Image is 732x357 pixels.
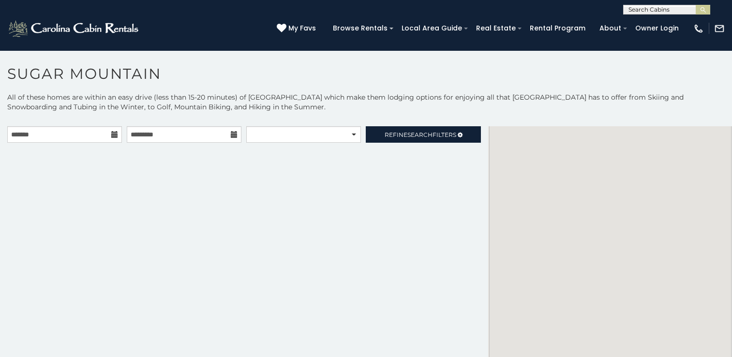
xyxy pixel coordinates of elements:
img: mail-regular-white.png [714,23,725,34]
a: Owner Login [630,21,684,36]
span: My Favs [288,23,316,33]
a: Rental Program [525,21,590,36]
span: Search [407,131,433,138]
a: Real Estate [471,21,521,36]
img: White-1-2.png [7,19,141,38]
a: My Favs [277,23,318,34]
a: About [595,21,626,36]
a: Local Area Guide [397,21,467,36]
img: phone-regular-white.png [693,23,704,34]
span: Refine Filters [385,131,456,138]
a: Browse Rentals [328,21,392,36]
a: RefineSearchFilters [366,126,480,143]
